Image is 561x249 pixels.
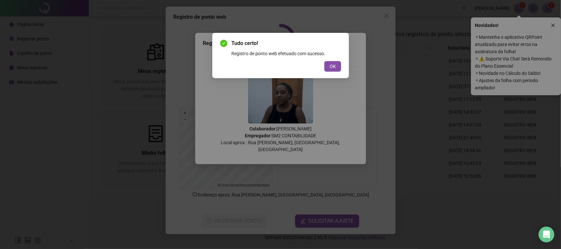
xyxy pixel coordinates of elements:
[231,39,341,47] span: Tudo certo!
[324,61,341,72] button: OK
[539,227,554,242] div: Open Intercom Messenger
[231,50,341,57] div: Registro de ponto web efetuado com sucesso.
[220,40,227,47] span: check-circle
[330,63,336,70] span: OK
